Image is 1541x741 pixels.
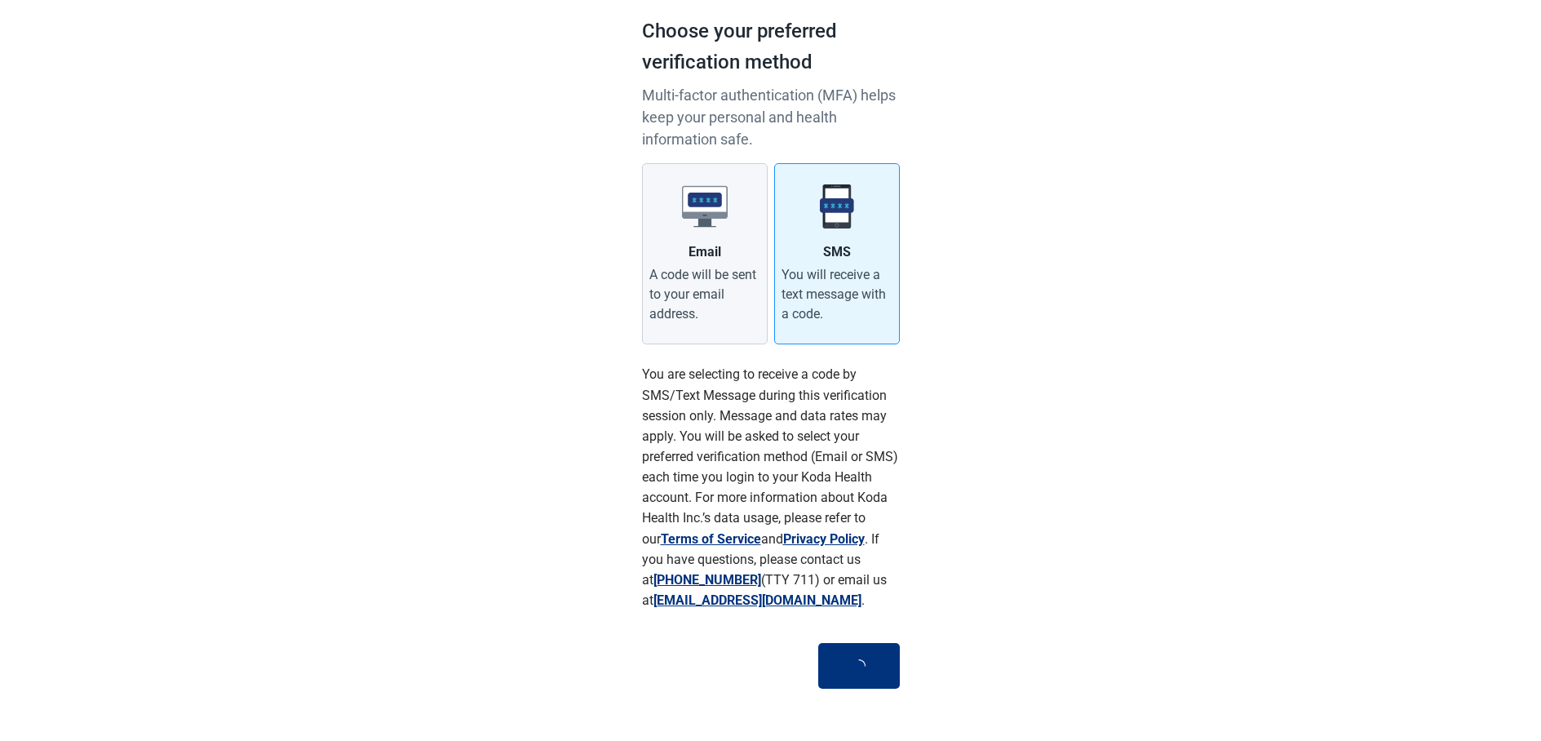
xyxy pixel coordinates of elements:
div: SMS [823,242,851,262]
p: You are selecting to receive a code by SMS/Text Message during this verification session only. Me... [642,364,900,610]
h1: Choose your preferred verification method [642,16,900,84]
a: [PHONE_NUMBER] [653,572,761,588]
div: You will receive a text message with a code. [782,265,892,324]
a: [EMAIL_ADDRESS][DOMAIN_NAME] [653,592,861,608]
span: loading [850,657,868,675]
a: Privacy Policy [783,531,865,547]
div: Email [689,242,721,262]
p: Multi-factor authentication (MFA) helps keep your personal and health information safe. [642,84,900,150]
div: A code will be sent to your email address. [649,265,760,324]
a: Terms of Service [661,531,761,547]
